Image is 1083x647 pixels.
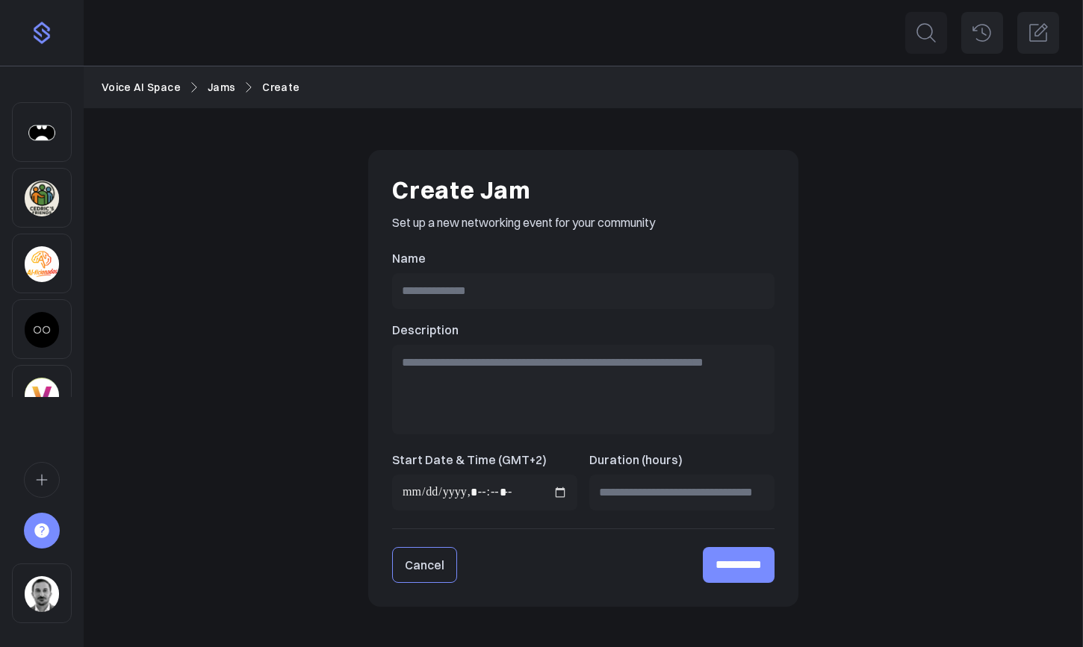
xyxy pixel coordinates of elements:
[25,312,59,348] img: 9mhdfgk8p09k1q6k3czsv07kq9ew
[25,181,59,216] img: 3pj2efuqyeig3cua8agrd6atck9r
[392,321,775,339] label: Description
[392,547,457,583] a: Cancel
[262,79,300,96] a: Create
[25,115,59,151] img: h43bkvsr5et7tm34izh0kwce423c
[392,249,775,267] label: Name
[25,246,59,282] img: 2jp1kfh9ib76c04m8niqu4f45e0u
[392,452,547,467] span: Start Date & Time (GMT+2)
[208,79,235,96] a: Jams
[25,378,59,413] img: vivatechnology.com
[102,79,181,96] a: Voice AI Space
[30,21,54,45] img: purple-logo-18f04229334c5639164ff563510a1dba46e1211543e89c7069427642f6c28bac.png
[589,451,775,469] label: Duration (hours)
[25,576,59,612] img: 28af0a1e3d4f40531edab4c731fc1aa6b0a27966.jpg
[392,213,775,231] p: Set up a new networking event for your community
[102,79,1065,96] nav: Breadcrumb
[392,174,775,207] h1: Create Jam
